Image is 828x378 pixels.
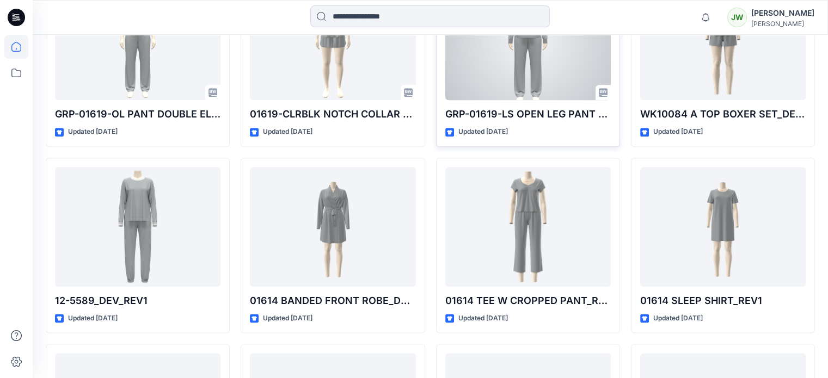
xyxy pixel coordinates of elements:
p: Updated [DATE] [458,313,508,324]
div: [PERSON_NAME] [751,20,814,28]
p: Updated [DATE] [68,313,118,324]
p: WK10084 A TOP BOXER SET_DEVELOPMENT [640,107,806,122]
div: JW [727,8,747,27]
p: 01614 SLEEP SHIRT_REV1 [640,293,806,308]
p: Updated [DATE] [458,126,508,138]
a: 01614 TEE W CROPPED PANT_REV1 [445,167,611,287]
p: GRP-01619-LS OPEN LEG PANT SET_DEV [445,107,611,122]
div: [PERSON_NAME] [751,7,814,20]
p: Updated [DATE] [263,126,312,138]
a: 12-5589_DEV_REV1 [55,167,220,287]
p: 01619-CLRBLK NOTCH COLLAR SHORT SET_DEVELOPMENT [250,107,415,122]
p: GRP-01619-OL PANT DOUBLE ELASTIC_DEV [55,107,220,122]
p: Updated [DATE] [653,313,703,324]
p: Updated [DATE] [263,313,312,324]
p: Updated [DATE] [68,126,118,138]
p: 01614 BANDED FRONT ROBE_DEVELOPMENT [250,293,415,308]
a: 01614 SLEEP SHIRT_REV1 [640,167,806,287]
a: 01614 BANDED FRONT ROBE_DEVELOPMENT [250,167,415,287]
p: 01614 TEE W CROPPED PANT_REV1 [445,293,611,308]
p: Updated [DATE] [653,126,703,138]
p: 12-5589_DEV_REV1 [55,293,220,308]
